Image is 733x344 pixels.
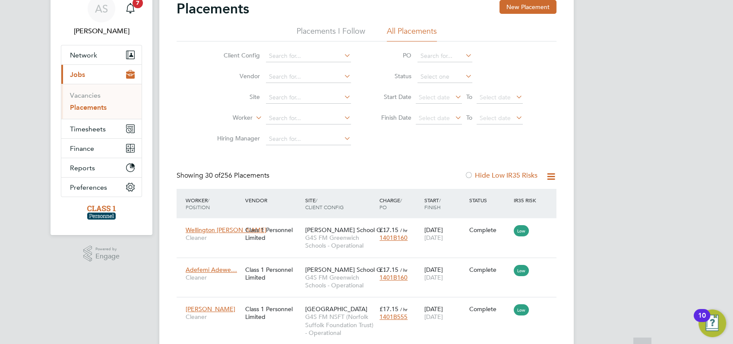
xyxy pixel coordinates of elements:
span: G4S FM Greenwich Schools - Operational [305,234,375,249]
a: Go to home page [61,206,142,220]
input: Search for... [266,71,351,83]
span: / Position [186,197,210,210]
div: Site [303,192,377,215]
span: Engage [95,253,120,260]
img: class1personnel-logo-retina.png [87,206,116,220]
button: Preferences [61,178,142,197]
label: Hiring Manager [210,134,260,142]
a: Vacancies [70,91,101,99]
span: G4S FM NSFT (Norfolk Suffolk Foundation Trust) - Operational [305,313,375,337]
a: Wellington [PERSON_NAME]CleanerClass 1 Personnel Limited[PERSON_NAME] School G…G4S FM Greenwich S... [183,221,556,229]
div: Charge [377,192,422,215]
span: 30 of [205,171,221,180]
label: Site [210,93,260,101]
span: [PERSON_NAME] School G… [305,226,387,234]
div: Showing [177,171,271,180]
span: 256 Placements [205,171,269,180]
span: 1401B160 [379,234,408,242]
button: Timesheets [61,119,142,138]
span: Cleaner [186,234,241,242]
span: 1401B555 [379,313,408,321]
button: Reports [61,158,142,177]
div: Jobs [61,84,142,119]
a: Powered byEngage [83,245,120,262]
span: Reports [70,164,95,172]
span: / hr [400,267,408,273]
label: Finish Date [373,114,411,121]
div: Complete [469,266,510,274]
div: Start [422,192,467,215]
span: [GEOGRAPHIC_DATA] [305,305,367,313]
input: Search for... [266,50,351,62]
input: Search for... [266,133,351,145]
button: Open Resource Center, 10 new notifications [698,309,726,337]
span: Select date [419,93,450,101]
span: Cleaner [186,274,241,281]
input: Search for... [266,92,351,104]
span: / PO [379,197,402,210]
input: Search for... [417,50,472,62]
span: [PERSON_NAME] School G… [305,266,387,274]
div: Complete [469,305,510,313]
li: Placements I Follow [297,26,365,41]
span: Angela Sabaroche [61,26,142,36]
div: Worker [183,192,243,215]
span: Powered by [95,245,120,253]
a: [PERSON_NAME]CleanerClass 1 Personnel Limited[GEOGRAPHIC_DATA]G4S FM NSFT (Norfolk Suffolk Founda... [183,300,556,308]
div: [DATE] [422,261,467,286]
span: Low [514,304,529,315]
span: AS [95,3,108,14]
div: [DATE] [422,222,467,246]
button: Finance [61,139,142,158]
span: £17.15 [379,226,398,234]
div: IR35 Risk [512,192,541,208]
span: Preferences [70,183,107,191]
div: Class 1 Personnel Limited [243,301,303,325]
span: Cleaner [186,313,241,321]
li: All Placements [387,26,437,41]
div: Status [467,192,512,208]
span: Low [514,265,529,276]
span: Select date [419,114,450,122]
span: [DATE] [424,274,443,281]
span: Jobs [70,70,85,79]
span: Finance [70,144,94,153]
span: Select date [480,114,511,122]
span: Low [514,225,529,236]
div: Complete [469,226,510,234]
span: To [464,112,475,123]
a: Placements [70,103,107,111]
span: / Finish [424,197,441,210]
span: [DATE] [424,313,443,321]
div: Class 1 Personnel Limited [243,222,303,246]
div: Vendor [243,192,303,208]
input: Search for... [266,112,351,124]
span: Network [70,51,97,59]
label: Status [373,72,411,80]
label: Hide Low IR35 Risks [464,171,537,180]
label: Client Config [210,51,260,59]
label: PO [373,51,411,59]
span: G4S FM Greenwich Schools - Operational [305,274,375,289]
label: Vendor [210,72,260,80]
span: Timesheets [70,125,106,133]
label: Worker [203,114,253,122]
span: / Client Config [305,197,343,210]
span: To [464,91,475,102]
a: Adefemi Adewe…CleanerClass 1 Personnel Limited[PERSON_NAME] School G…G4S FM Greenwich Schools - O... [183,261,556,268]
span: Adefemi Adewe… [186,266,237,274]
button: Jobs [61,65,142,84]
span: £17.15 [379,266,398,274]
span: [DATE] [424,234,443,242]
span: Wellington [PERSON_NAME] [186,226,266,234]
div: 10 [698,315,706,327]
label: Start Date [373,93,411,101]
input: Select one [417,71,472,83]
span: £17.15 [379,305,398,313]
span: [PERSON_NAME] [186,305,235,313]
button: Network [61,45,142,64]
span: / hr [400,306,408,312]
span: Select date [480,93,511,101]
div: Class 1 Personnel Limited [243,261,303,286]
span: 1401B160 [379,274,408,281]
